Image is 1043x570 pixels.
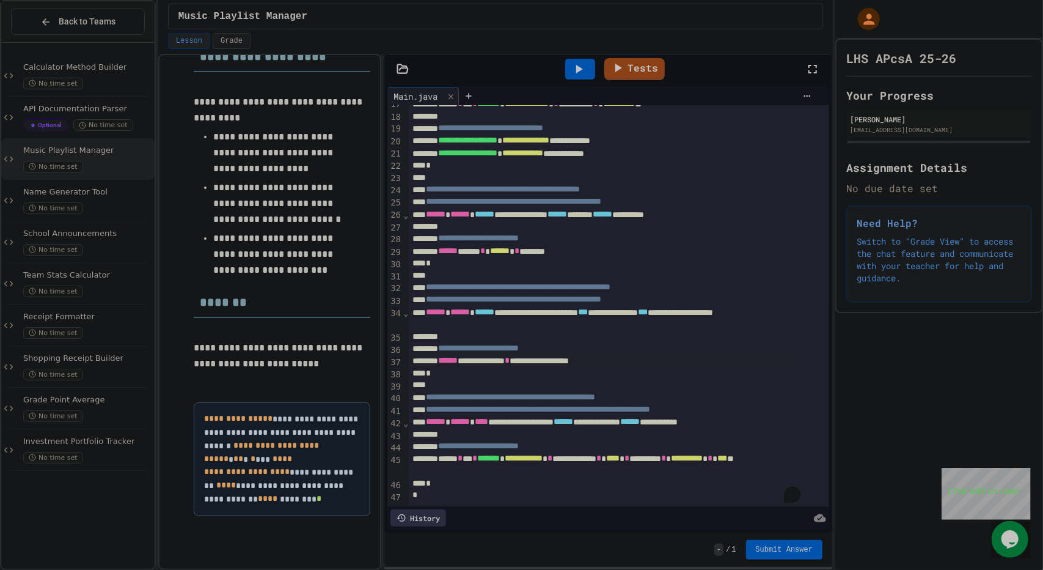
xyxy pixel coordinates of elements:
[23,327,83,339] span: No time set
[387,308,403,332] div: 34
[387,136,403,148] div: 20
[387,405,403,418] div: 41
[387,87,459,105] div: Main.java
[23,104,152,114] span: API Documentation Parser
[726,545,730,555] span: /
[23,146,152,156] span: Music Playlist Manager
[857,216,1022,231] h3: Need Help?
[942,468,1031,520] iframe: chat widget
[857,235,1022,284] p: Switch to "Grade View" to access the chat feature and communicate with your teacher for help and ...
[59,15,115,28] span: Back to Teams
[23,369,83,380] span: No time set
[403,308,409,318] span: Fold line
[23,395,152,405] span: Grade Point Average
[23,286,83,297] span: No time set
[403,418,409,428] span: Fold line
[23,312,152,322] span: Receipt Formatter
[387,418,403,430] div: 42
[23,187,152,198] span: Name Generator Tool
[23,410,83,422] span: No time set
[387,148,403,160] div: 21
[387,295,403,308] div: 33
[846,159,1032,176] h2: Assignment Details
[387,369,403,381] div: 38
[387,197,403,209] div: 25
[845,5,883,33] div: My Account
[387,222,403,234] div: 27
[387,246,403,259] div: 29
[23,161,83,172] span: No time set
[23,202,83,214] span: No time set
[387,431,403,443] div: 43
[387,234,403,246] div: 28
[387,479,403,492] div: 46
[73,119,133,131] span: No time set
[850,114,1028,125] div: [PERSON_NAME]
[23,353,152,364] span: Shopping Receipt Builder
[387,160,403,172] div: 22
[846,87,1032,104] h2: Your Progress
[390,509,446,527] div: History
[387,185,403,197] div: 24
[756,545,813,555] span: Submit Answer
[387,259,403,271] div: 30
[387,271,403,283] div: 31
[23,229,152,239] span: School Announcements
[23,62,152,73] span: Calculator Method Builder
[23,78,83,89] span: No time set
[23,270,152,281] span: Team Stats Calculator
[387,209,403,221] div: 26
[11,9,145,35] button: Back to Teams
[846,181,1032,196] div: No due date set
[403,210,409,220] span: Fold line
[23,452,83,464] span: No time set
[387,381,403,393] div: 39
[178,9,307,24] span: Music Playlist Manager
[731,545,736,555] span: 1
[387,123,403,135] div: 19
[387,332,403,344] div: 35
[387,393,403,405] div: 40
[992,521,1031,558] iframe: chat widget
[387,492,403,504] div: 47
[387,283,403,295] div: 32
[387,172,403,185] div: 23
[850,125,1028,135] div: [EMAIL_ADDRESS][DOMAIN_NAME]
[23,119,68,131] span: Optional
[387,454,403,479] div: 45
[846,50,956,67] h1: LHS APcsA 25-26
[168,33,210,49] button: Lesson
[213,33,251,49] button: Grade
[387,442,403,454] div: 44
[746,540,823,560] button: Submit Answer
[714,544,723,556] span: -
[387,344,403,357] div: 36
[23,437,152,447] span: Investment Portfolio Tracker
[604,58,665,80] a: Tests
[387,98,403,111] div: 17
[387,357,403,369] div: 37
[387,90,444,103] div: Main.java
[23,244,83,256] span: No time set
[387,111,403,124] div: 18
